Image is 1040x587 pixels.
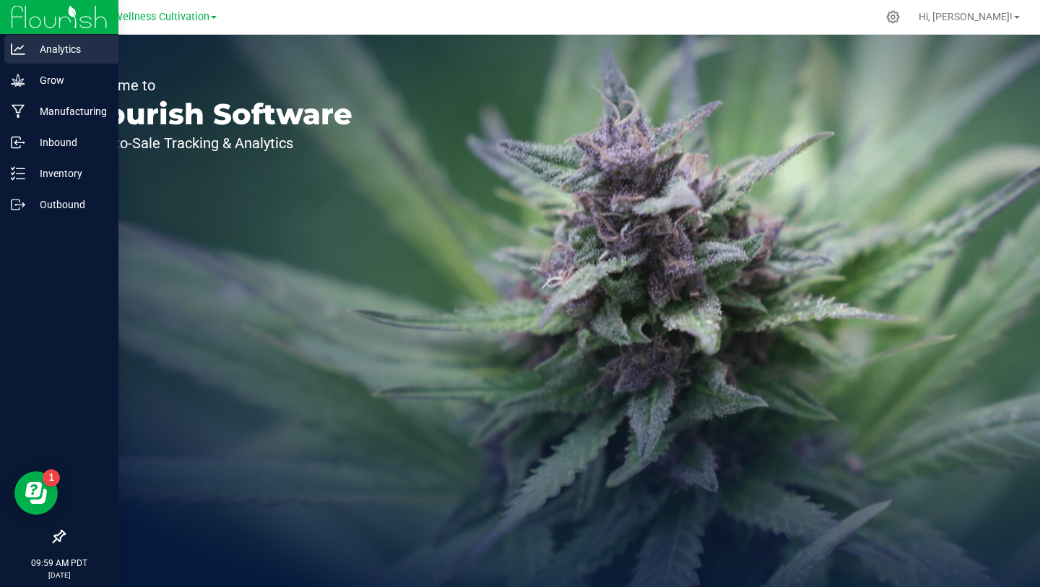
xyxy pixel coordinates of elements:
p: Manufacturing [25,103,112,120]
p: Seed-to-Sale Tracking & Analytics [78,136,352,150]
p: 09:59 AM PDT [6,557,112,570]
p: Inventory [25,165,112,182]
p: [DATE] [6,570,112,580]
p: Grow [25,72,112,89]
p: Welcome to [78,78,352,93]
iframe: Resource center [14,471,58,515]
p: Inbound [25,134,112,151]
inline-svg: Inbound [11,135,25,150]
span: Hi, [PERSON_NAME]! [919,11,1013,22]
inline-svg: Inventory [11,166,25,181]
iframe: Resource center unread badge [43,469,60,487]
p: Flourish Software [78,100,352,129]
inline-svg: Manufacturing [11,104,25,119]
div: Manage settings [884,10,902,24]
inline-svg: Outbound [11,197,25,212]
p: Analytics [25,40,112,58]
span: Polaris Wellness Cultivation [78,11,209,23]
p: Outbound [25,196,112,213]
inline-svg: Analytics [11,42,25,56]
inline-svg: Grow [11,73,25,87]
